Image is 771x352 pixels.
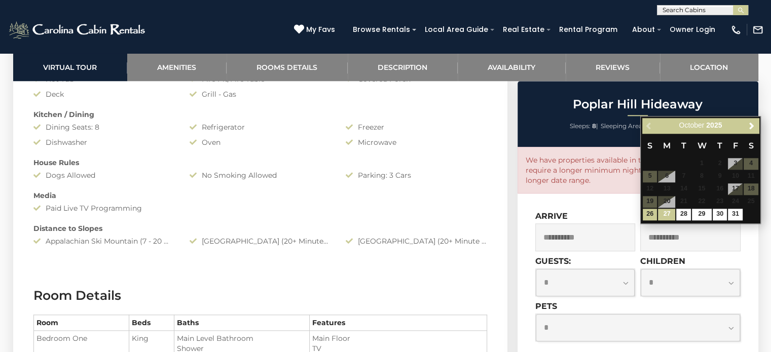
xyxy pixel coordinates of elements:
label: Guests: [535,256,571,266]
div: Appalachian Ski Mountain (7 - 20 Minute Drive) [26,236,182,246]
div: [GEOGRAPHIC_DATA] (20+ Minutes Drive) [182,236,338,246]
td: Checkout must be after start date [691,158,712,170]
th: Beds [129,315,174,331]
td: Checkout must be after start date [712,170,728,183]
li: Main Floor [312,333,484,343]
span: 9 [713,171,727,182]
td: Checkout must be after start date [657,183,676,195]
div: Dishwasher [26,137,182,147]
a: Local Area Guide [420,22,493,37]
label: Children [640,256,685,266]
span: Tuesday [681,141,686,150]
th: Room [33,315,129,331]
a: 27 [658,209,675,220]
div: Dining Seats: 8 [26,122,182,132]
div: [GEOGRAPHIC_DATA] (20+ Minute Drive) [338,236,494,246]
img: mail-regular-white.png [752,24,763,35]
span: Saturday [749,141,754,150]
span: Thursday [717,141,722,150]
div: Microwave [338,137,494,147]
a: Virtual Tour [13,53,127,81]
span: 21 [676,196,691,208]
td: $216 [727,208,743,221]
a: 26 [643,209,657,220]
a: Next [745,120,758,132]
label: Pets [535,301,557,311]
td: $168 [676,208,691,221]
td: Checkout must be after start date [712,195,728,208]
span: 11 [744,171,758,182]
span: 1 [692,158,711,170]
span: 10 [728,171,743,182]
td: Checkout must be after start date [676,195,691,208]
span: 12 [643,183,657,195]
span: 3 [728,158,743,170]
span: 7 [676,171,691,182]
td: Checkout must be after start date [727,195,743,208]
th: Baths [174,315,310,331]
a: My Favs [294,24,338,35]
span: Next [747,122,755,130]
a: Location [660,53,758,81]
td: Checkout must be after start date [691,195,712,208]
span: Friday [733,141,738,150]
span: 24 [728,196,743,208]
a: Rooms Details [227,53,348,81]
div: Oven [182,137,338,147]
span: October [679,121,704,129]
li: | [570,120,598,133]
td: Checkout must be after start date [712,183,728,195]
div: Dogs Allowed [26,170,182,180]
span: 22 [692,196,711,208]
span: 16 [713,183,727,195]
span: 17 [728,183,743,195]
span: 15 [692,183,711,195]
div: Deck [26,89,182,99]
a: Availability [458,53,566,81]
div: Grill - Gas [182,89,338,99]
a: 30 [713,209,727,220]
span: 2025 [706,121,722,129]
td: Checkout must be after start date [642,183,658,195]
th: Features [309,315,487,331]
span: Sunday [647,141,652,150]
td: $168 [691,208,712,221]
span: Wednesday [697,141,706,150]
td: Checkout must be after start date [712,158,728,170]
a: 29 [692,209,711,220]
div: Freezer [338,122,494,132]
a: 28 [676,209,691,220]
td: $168 [657,208,676,221]
a: Owner Login [665,22,720,37]
span: 2 [713,158,727,170]
span: 8 [692,171,711,182]
td: Checkout must be after start date [691,170,712,183]
img: phone-regular-white.png [730,24,742,35]
span: 14 [676,183,691,195]
p: We have properties available in this date range, but they require a longer minimum night stay. Pl... [526,155,750,185]
a: Real Estate [498,22,549,37]
a: Reviews [566,53,660,81]
a: Description [348,53,458,81]
span: 13 [658,183,675,195]
h2: Poplar Hill Hideaway [520,98,756,111]
td: Checkout must be after start date [727,183,743,195]
td: Checkout must be after start date [676,170,691,183]
div: No Smoking Allowed [182,170,338,180]
td: $168 [712,208,728,221]
a: Browse Rentals [348,22,415,37]
label: Arrive [535,211,568,221]
span: King [132,334,149,343]
span: Sleeping Areas: [601,122,647,130]
div: Kitchen / Dining [26,109,495,120]
a: Amenities [127,53,227,81]
div: Distance to Slopes [26,223,495,233]
td: Checkout must be after start date [727,158,743,170]
div: Paid Live TV Programming [26,203,182,213]
strong: 8 [592,122,596,130]
li: Main Level Bathroom [177,333,307,343]
a: 31 [728,209,743,220]
div: Media [26,190,495,201]
td: Checkout must be after start date [691,183,712,195]
span: 23 [713,196,727,208]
